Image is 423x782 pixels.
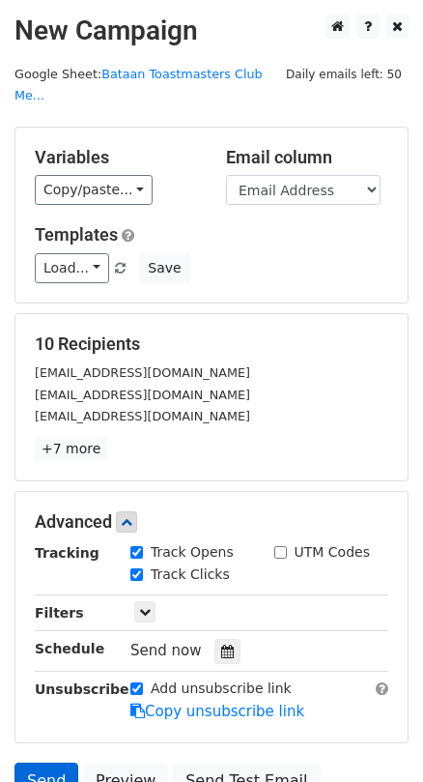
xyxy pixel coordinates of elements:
label: Track Clicks [151,565,230,585]
small: [EMAIL_ADDRESS][DOMAIN_NAME] [35,365,250,380]
a: +7 more [35,437,107,461]
small: [EMAIL_ADDRESS][DOMAIN_NAME] [35,388,250,402]
h5: 10 Recipients [35,333,388,355]
small: [EMAIL_ADDRESS][DOMAIN_NAME] [35,409,250,423]
h5: Email column [226,147,388,168]
strong: Tracking [35,545,99,561]
a: Copy/paste... [35,175,153,205]
a: Copy unsubscribe link [130,703,304,720]
small: Google Sheet: [14,67,263,103]
strong: Unsubscribe [35,681,129,697]
label: Add unsubscribe link [151,679,292,699]
h2: New Campaign [14,14,409,47]
span: Daily emails left: 50 [279,64,409,85]
strong: Schedule [35,641,104,656]
button: Save [139,253,189,283]
a: Daily emails left: 50 [279,67,409,81]
h5: Variables [35,147,197,168]
label: Track Opens [151,542,234,563]
a: Bataan Toastmasters Club Me... [14,67,263,103]
iframe: Chat Widget [326,689,423,782]
span: Send now [130,642,202,659]
strong: Filters [35,605,84,621]
label: UTM Codes [295,542,370,563]
a: Templates [35,224,118,245]
h5: Advanced [35,511,388,533]
a: Load... [35,253,109,283]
